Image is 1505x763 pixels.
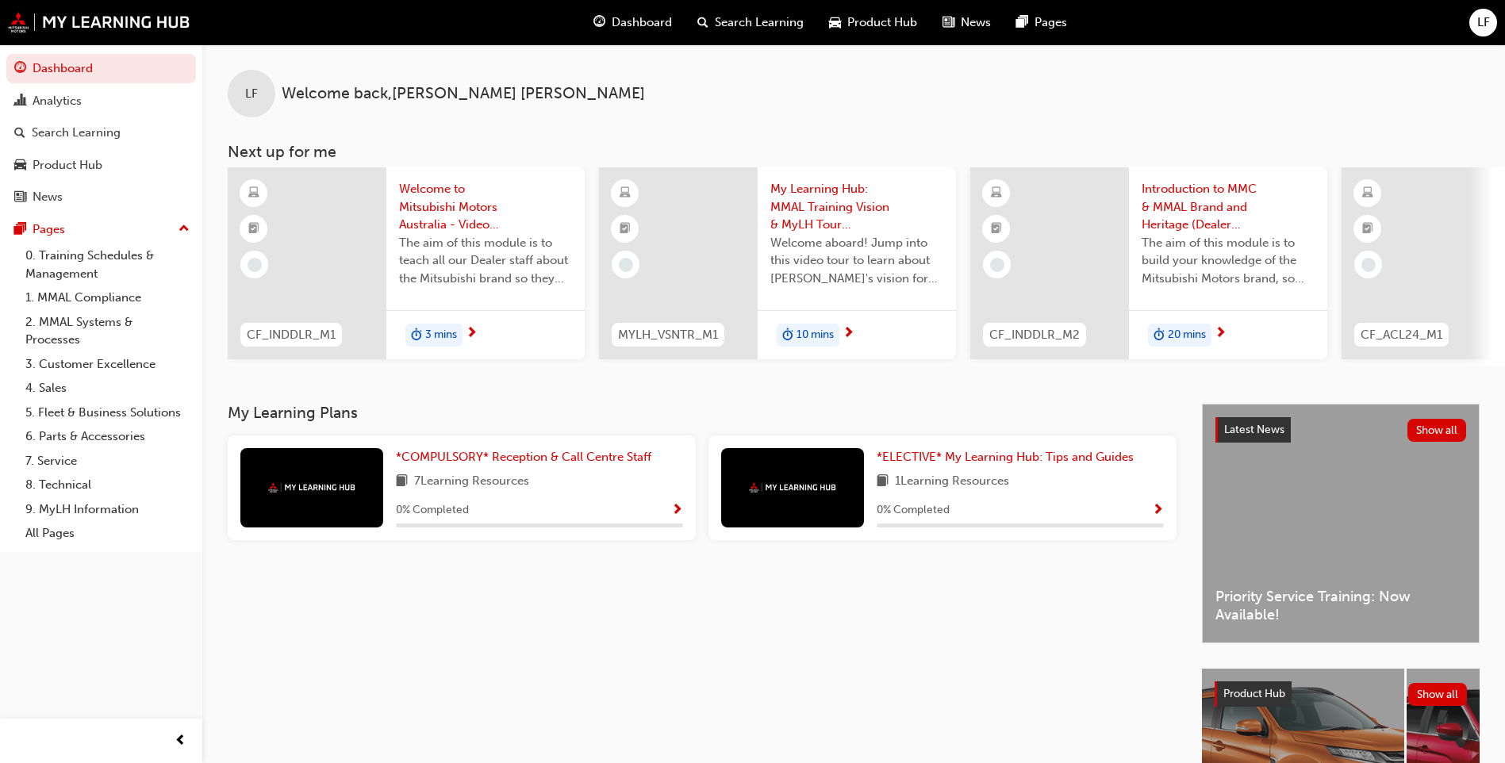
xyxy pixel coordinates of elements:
[1154,325,1165,346] span: duration-icon
[247,326,336,344] span: CF_INDDLR_M1
[14,223,26,237] span: pages-icon
[202,143,1505,161] h3: Next up for me
[248,219,259,240] span: booktick-icon
[1469,9,1497,36] button: LF
[961,13,991,32] span: News
[466,327,478,341] span: next-icon
[612,13,672,32] span: Dashboard
[14,126,25,140] span: search-icon
[1035,13,1067,32] span: Pages
[797,326,834,344] span: 10 mins
[19,473,196,497] a: 8. Technical
[671,504,683,518] span: Show Progress
[1215,588,1466,623] span: Priority Service Training: Now Available!
[396,472,408,492] span: book-icon
[618,326,718,344] span: MYLH_VSNTR_M1
[1407,419,1467,442] button: Show all
[6,51,196,215] button: DashboardAnalyticsSearch LearningProduct HubNews
[268,482,355,493] img: mmal
[1215,681,1467,707] a: Product HubShow all
[697,13,708,33] span: search-icon
[396,501,469,520] span: 0 % Completed
[33,220,65,239] div: Pages
[877,501,950,520] span: 0 % Completed
[6,215,196,244] button: Pages
[1152,500,1164,520] button: Show Progress
[970,167,1327,359] a: CF_INDDLR_M2Introduction to MMC & MMAL Brand and Heritage (Dealer Induction)The aim of this modul...
[33,156,102,174] div: Product Hub
[1362,183,1373,204] span: learningResourceType_ELEARNING-icon
[843,327,854,341] span: next-icon
[245,85,258,103] span: LF
[19,521,196,546] a: All Pages
[1361,326,1442,344] span: CF_ACL24_M1
[228,167,585,359] a: CF_INDDLR_M1Welcome to Mitsubishi Motors Australia - Video (Dealer Induction)The aim of this modu...
[943,13,954,33] span: news-icon
[770,234,943,288] span: Welcome aboard! Jump into this video tour to learn about [PERSON_NAME]'s vision for your learning...
[19,243,196,286] a: 0. Training Schedules & Management
[19,424,196,449] a: 6. Parts & Accessories
[1202,404,1480,643] a: Latest NewsShow allPriority Service Training: Now Available!
[411,325,422,346] span: duration-icon
[179,219,190,240] span: up-icon
[991,219,1002,240] span: booktick-icon
[396,450,651,464] span: *COMPULSORY* Reception & Call Centre Staff
[715,13,804,32] span: Search Learning
[19,449,196,474] a: 7. Service
[581,6,685,39] a: guage-iconDashboard
[1362,219,1373,240] span: booktick-icon
[895,472,1009,492] span: 1 Learning Resources
[599,167,956,359] a: MYLH_VSNTR_M1My Learning Hub: MMAL Training Vision & MyLH Tour (Elective)Welcome aboard! Jump int...
[19,401,196,425] a: 5. Fleet & Business Solutions
[6,151,196,180] a: Product Hub
[396,448,658,466] a: *COMPULSORY* Reception & Call Centre Staff
[1215,417,1466,443] a: Latest NewsShow all
[19,376,196,401] a: 4. Sales
[593,13,605,33] span: guage-icon
[671,500,683,520] button: Show Progress
[1142,234,1315,288] span: The aim of this module is to build your knowledge of the Mitsubishi Motors brand, so you can demo...
[770,180,943,234] span: My Learning Hub: MMAL Training Vision & MyLH Tour (Elective)
[877,450,1134,464] span: *ELECTIVE* My Learning Hub: Tips and Guides
[8,12,190,33] img: mmal
[1168,326,1206,344] span: 20 mins
[33,188,63,206] div: News
[930,6,1004,39] a: news-iconNews
[1215,327,1227,341] span: next-icon
[1223,687,1285,700] span: Product Hub
[248,183,259,204] span: learningResourceType_ELEARNING-icon
[877,448,1140,466] a: *ELECTIVE* My Learning Hub: Tips and Guides
[32,124,121,142] div: Search Learning
[14,190,26,205] span: news-icon
[1361,258,1376,272] span: learningRecordVerb_NONE-icon
[175,731,186,751] span: prev-icon
[414,472,529,492] span: 7 Learning Resources
[991,183,1002,204] span: learningResourceType_ELEARNING-icon
[749,482,836,493] img: mmal
[1224,423,1284,436] span: Latest News
[19,497,196,522] a: 9. MyLH Information
[829,13,841,33] span: car-icon
[1477,13,1490,32] span: LF
[816,6,930,39] a: car-iconProduct Hub
[19,352,196,377] a: 3. Customer Excellence
[14,62,26,76] span: guage-icon
[877,472,889,492] span: book-icon
[6,118,196,148] a: Search Learning
[282,85,645,103] span: Welcome back , [PERSON_NAME] [PERSON_NAME]
[1004,6,1080,39] a: pages-iconPages
[1016,13,1028,33] span: pages-icon
[620,183,631,204] span: learningResourceType_ELEARNING-icon
[248,258,262,272] span: learningRecordVerb_NONE-icon
[399,234,572,288] span: The aim of this module is to teach all our Dealer staff about the Mitsubishi brand so they demons...
[14,159,26,173] span: car-icon
[989,326,1080,344] span: CF_INDDLR_M2
[990,258,1004,272] span: learningRecordVerb_NONE-icon
[847,13,917,32] span: Product Hub
[1142,180,1315,234] span: Introduction to MMC & MMAL Brand and Heritage (Dealer Induction)
[6,54,196,83] a: Dashboard
[14,94,26,109] span: chart-icon
[33,92,82,110] div: Analytics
